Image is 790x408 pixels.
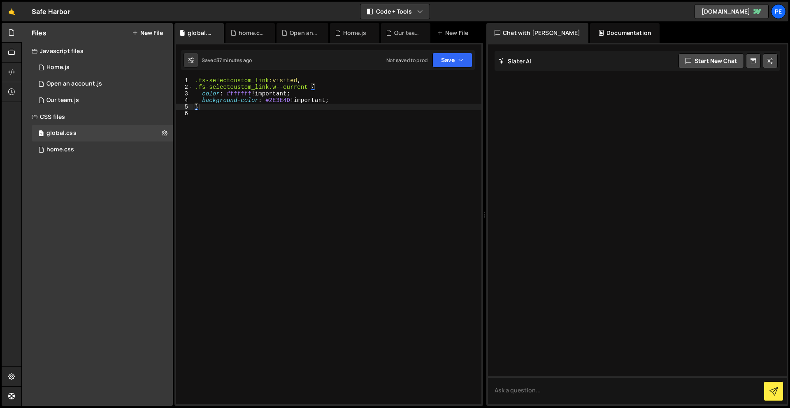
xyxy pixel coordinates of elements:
div: Safe Harbor [32,7,70,16]
div: Not saved to prod [386,57,428,64]
div: 2 [176,84,193,90]
div: 1 [176,77,193,84]
div: 5 [176,104,193,110]
div: global.css [188,29,214,37]
button: Save [432,53,472,67]
div: 16385/45328.css [32,125,173,141]
button: New File [132,30,163,36]
div: New File [437,29,472,37]
div: 4 [176,97,193,104]
div: Our team.js [394,29,421,37]
div: 16385/45136.js [32,76,173,92]
div: CSS files [22,109,173,125]
a: 🤙 [2,2,22,21]
div: Home.js [343,29,366,37]
div: home.css [46,146,74,153]
a: [DOMAIN_NAME] [695,4,769,19]
div: global.css [46,130,77,137]
h2: Files [32,28,46,37]
a: Pe [771,4,786,19]
span: 1 [39,131,44,137]
div: 16385/45146.css [32,141,173,158]
div: 16385/44326.js [32,59,173,76]
div: Javascript files [22,43,173,59]
div: Open an account.js [290,29,318,37]
div: Our team.js [32,92,173,109]
div: Home.js [46,64,70,71]
div: Saved [202,57,252,64]
button: Start new chat [678,53,744,68]
button: Code + Tools [360,4,430,19]
div: home.css [239,29,265,37]
div: Documentation [590,23,660,43]
div: Our team.js [46,97,79,104]
div: 6 [176,110,193,117]
div: Chat with [PERSON_NAME] [486,23,588,43]
div: Open an account.js [46,80,102,88]
div: 3 [176,90,193,97]
div: 37 minutes ago [216,57,252,64]
h2: Slater AI [499,57,532,65]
